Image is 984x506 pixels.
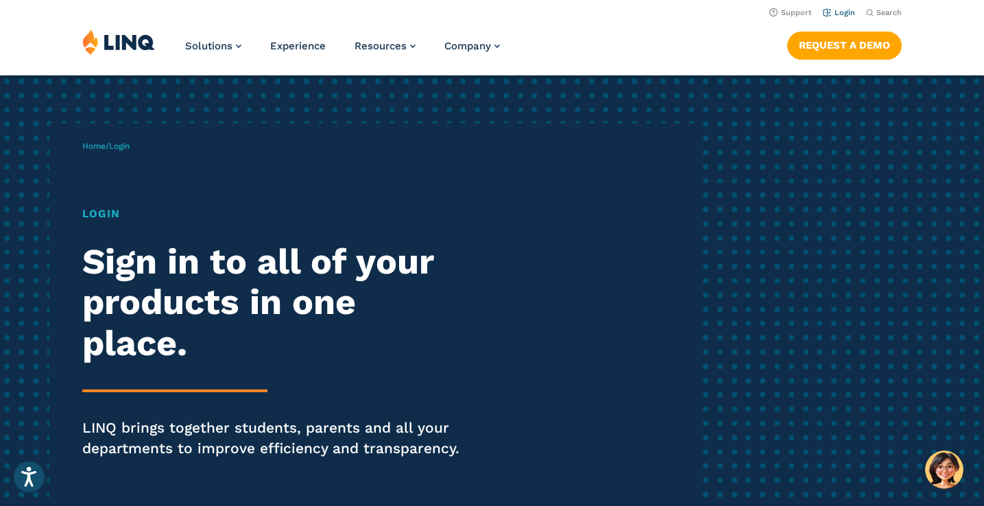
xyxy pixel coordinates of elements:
[866,8,902,18] button: Open Search Bar
[444,40,491,52] span: Company
[270,40,326,52] a: Experience
[82,29,155,55] img: LINQ | K‑12 Software
[355,40,416,52] a: Resources
[769,8,812,17] a: Support
[82,418,461,459] p: LINQ brings together students, parents and all your departments to improve efficiency and transpa...
[355,40,407,52] span: Resources
[787,29,902,59] nav: Button Navigation
[925,450,963,489] button: Hello, have a question? Let’s chat.
[185,40,232,52] span: Solutions
[82,206,461,222] h1: Login
[444,40,500,52] a: Company
[823,8,855,17] a: Login
[185,40,241,52] a: Solutions
[876,8,902,17] span: Search
[82,241,461,364] h2: Sign in to all of your products in one place.
[185,29,500,74] nav: Primary Navigation
[82,141,130,151] span: /
[82,141,106,151] a: Home
[109,141,130,151] span: Login
[787,32,902,59] a: Request a Demo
